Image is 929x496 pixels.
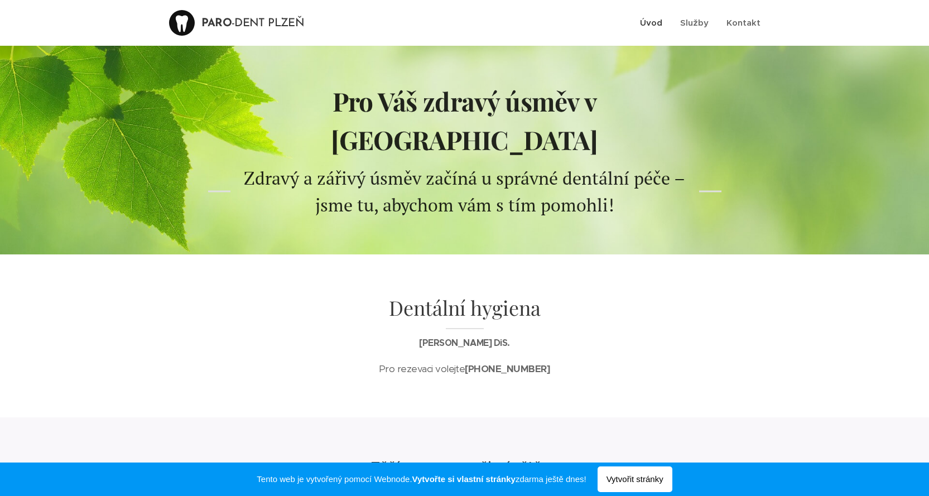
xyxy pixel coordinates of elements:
[637,9,760,37] ul: Menu
[412,474,516,484] strong: Vytvořte si vlastní stránky
[680,17,709,28] span: Služby
[331,84,598,157] strong: Pro Váš zdravý úsměv v [GEOGRAPHIC_DATA]
[242,295,688,330] h1: Dentální hygiena
[465,363,550,375] strong: [PHONE_NUMBER]
[726,17,760,28] span: Kontakt
[242,362,688,377] p: Pro rezevaci volejte
[244,166,685,216] span: Zdravý a zářivý úsměv začíná u správné dentální péče – jsme tu, abychom vám s tím pomohli!
[257,473,586,486] span: Tento web je vytvořený pomocí Webnode. zdarma ještě dnes!
[640,17,662,28] span: Úvod
[419,337,509,349] strong: [PERSON_NAME] DiS.
[598,466,672,492] span: Vytvořit stránky
[242,458,688,476] h2: Těšíme se na vaši návštěvu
